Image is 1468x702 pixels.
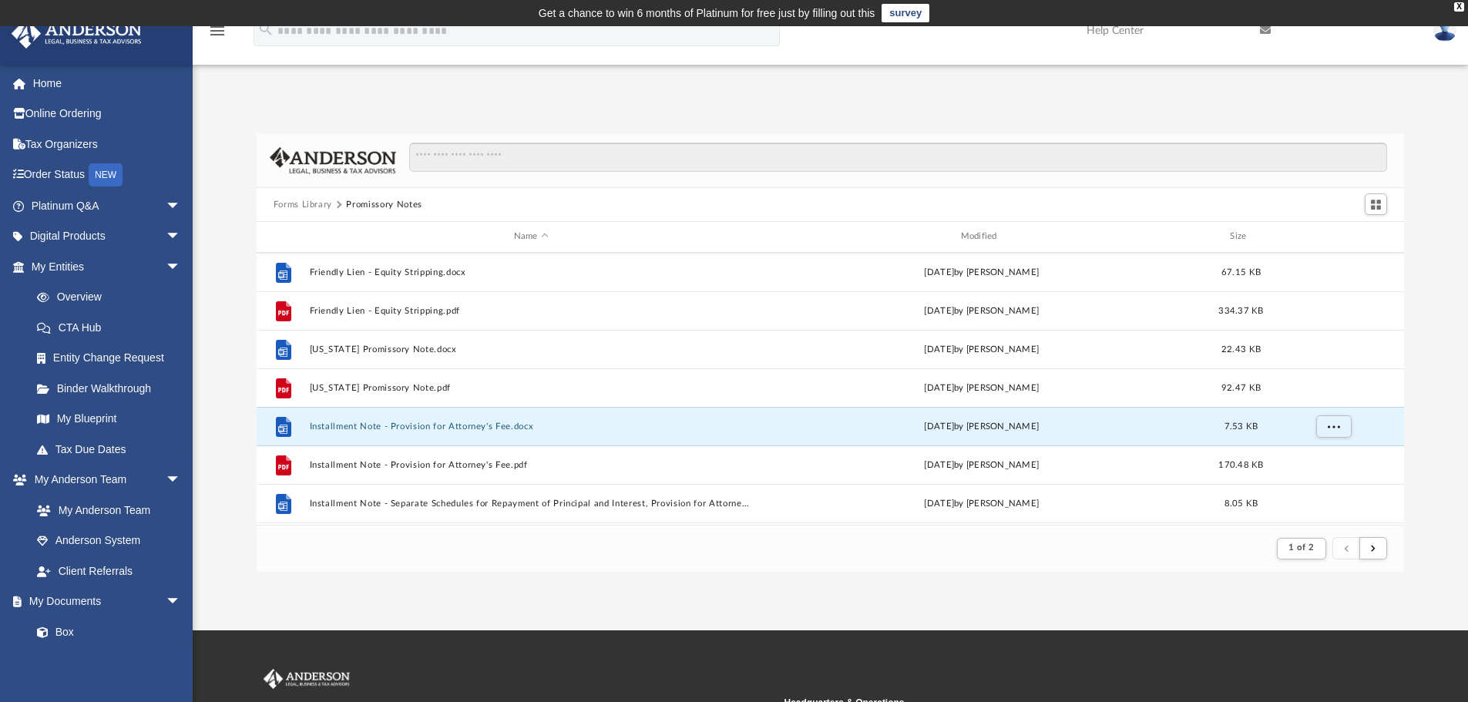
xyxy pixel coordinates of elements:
[22,434,204,465] a: Tax Due Dates
[11,190,204,221] a: Platinum Q&Aarrow_drop_down
[260,669,353,689] img: Anderson Advisors Platinum Portal
[1221,267,1261,276] span: 67.15 KB
[760,419,1204,433] div: [DATE] by [PERSON_NAME]
[257,21,274,38] i: search
[208,29,227,40] a: menu
[11,99,204,129] a: Online Ordering
[89,163,123,186] div: NEW
[760,304,1204,317] div: [DATE] by [PERSON_NAME]
[22,647,197,678] a: Meeting Minutes
[166,190,197,222] span: arrow_drop_down
[760,458,1204,472] div: [DATE] by [PERSON_NAME]
[409,143,1387,172] input: Search files and folders
[22,556,197,586] a: Client Referrals
[882,4,929,22] a: survey
[11,129,204,160] a: Tax Organizers
[166,251,197,283] span: arrow_drop_down
[309,422,753,432] button: Installment Note - Provision for Attorney's Fee.docx
[1433,19,1456,42] img: User Pic
[759,230,1203,244] div: Modified
[208,22,227,40] i: menu
[1221,383,1261,391] span: 92.47 KB
[760,496,1204,510] div: [DATE] by [PERSON_NAME]
[309,499,753,509] button: Installment Note - Separate Schedules for Repayment of Principal and Interest, Provision for Atto...
[1278,230,1386,244] div: id
[308,230,752,244] div: Name
[166,221,197,253] span: arrow_drop_down
[1365,193,1388,215] button: Switch to Grid View
[11,465,197,495] a: My Anderson Teamarrow_drop_down
[760,342,1204,356] div: [DATE] by [PERSON_NAME]
[309,267,753,277] button: Friendly Lien - Equity Stripping.docx
[11,68,204,99] a: Home
[264,230,302,244] div: id
[309,344,753,354] button: [US_STATE] Promissory Note.docx
[22,495,189,526] a: My Anderson Team
[22,343,204,374] a: Entity Change Request
[1218,306,1263,314] span: 334.37 KB
[1224,499,1258,507] span: 8.05 KB
[11,586,197,617] a: My Documentsarrow_drop_down
[11,221,204,252] a: Digital Productsarrow_drop_down
[274,198,332,212] button: Forms Library
[1218,460,1263,469] span: 170.48 KB
[346,198,422,212] button: Promissory Notes
[257,253,1405,525] div: grid
[760,265,1204,279] div: [DATE] by [PERSON_NAME]
[11,160,204,191] a: Order StatusNEW
[1221,344,1261,353] span: 22.43 KB
[1277,538,1325,559] button: 1 of 2
[22,526,197,556] a: Anderson System
[11,251,204,282] a: My Entitiesarrow_drop_down
[760,381,1204,395] div: [DATE] by [PERSON_NAME]
[1315,415,1351,438] button: More options
[7,18,146,49] img: Anderson Advisors Platinum Portal
[22,373,204,404] a: Binder Walkthrough
[1454,2,1464,12] div: close
[1210,230,1271,244] div: Size
[166,465,197,496] span: arrow_drop_down
[309,383,753,393] button: [US_STATE] Promissory Note.pdf
[309,306,753,316] button: Friendly Lien - Equity Stripping.pdf
[166,586,197,618] span: arrow_drop_down
[539,4,875,22] div: Get a chance to win 6 months of Platinum for free just by filling out this
[309,460,753,470] button: Installment Note - Provision for Attorney's Fee.pdf
[1288,543,1314,552] span: 1 of 2
[22,404,197,435] a: My Blueprint
[22,282,204,313] a: Overview
[1224,422,1258,430] span: 7.53 KB
[22,312,204,343] a: CTA Hub
[22,616,189,647] a: Box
